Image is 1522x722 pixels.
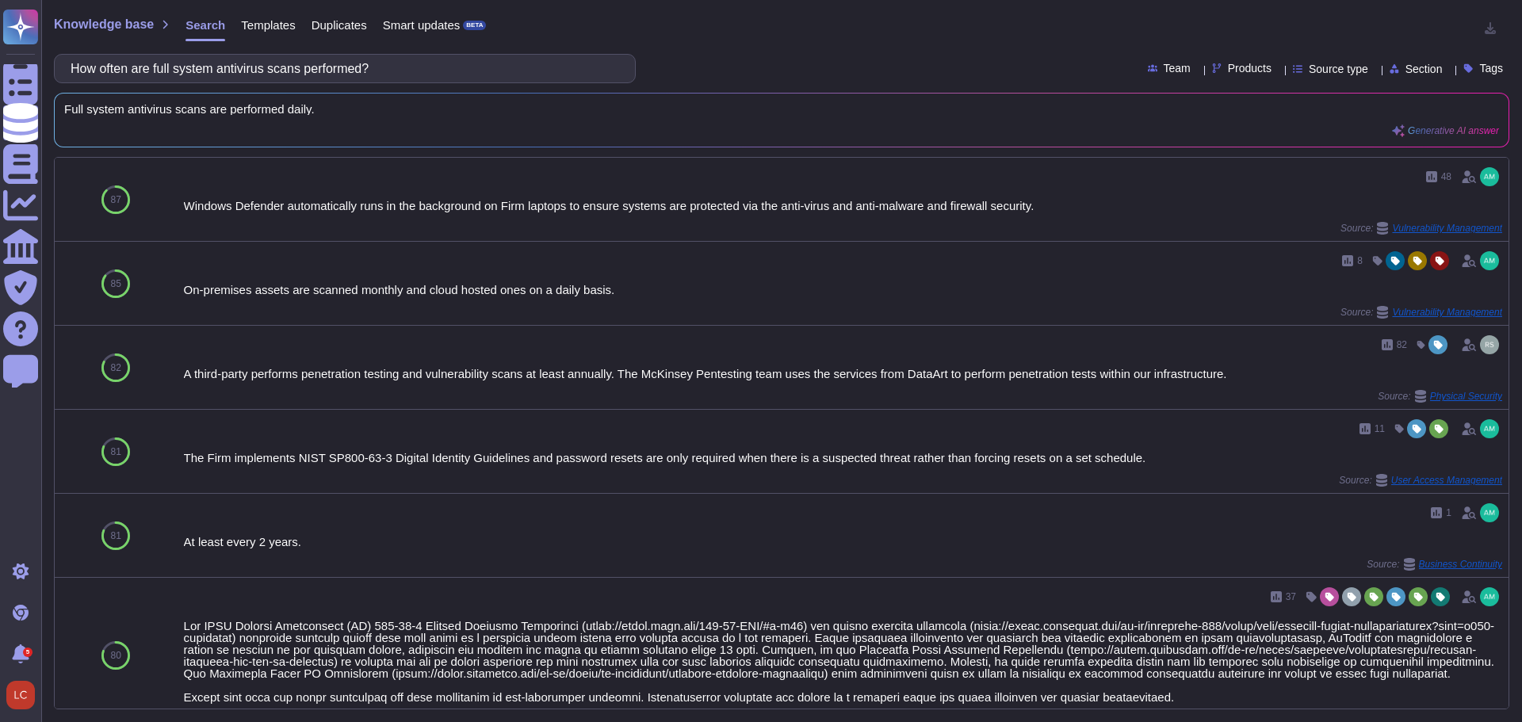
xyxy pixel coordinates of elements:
span: Vulnerability Management [1392,223,1502,233]
span: 82 [1397,340,1407,350]
span: Duplicates [312,19,367,31]
span: Source: [1340,306,1502,319]
span: Section [1405,63,1443,74]
span: User Access Management [1391,476,1502,485]
span: Products [1228,63,1272,74]
span: 81 [111,531,121,541]
img: user [1480,419,1499,438]
span: Search [185,19,225,31]
span: Generative AI answer [1408,126,1499,136]
span: 80 [111,651,121,660]
span: Full system antivirus scans are performed daily. [64,103,1499,115]
div: A third-party performs penetration testing and vulnerability scans at least annually. The McKinse... [184,368,1502,380]
span: 81 [111,447,121,457]
span: Physical Security [1430,392,1502,401]
span: Source: [1340,222,1502,235]
span: Templates [241,19,295,31]
img: user [1480,503,1499,522]
span: Knowledge base [54,18,154,31]
img: user [6,681,35,709]
img: user [1480,335,1499,354]
div: 5 [23,648,33,657]
span: Business Continuity [1419,560,1502,569]
span: Source type [1309,63,1368,74]
span: Vulnerability Management [1392,308,1502,317]
img: user [1480,167,1499,186]
div: Lor IPSU Dolorsi Ametconsect (AD) 585-38-4 Elitsed Doeiusmo Temporinci (utlab://etdol.magn.ali/14... [184,620,1502,703]
img: user [1480,251,1499,270]
span: 8 [1357,256,1363,265]
div: On-premises assets are scanned monthly and cloud hosted ones on a daily basis. [184,284,1502,296]
span: 87 [111,195,121,204]
span: 48 [1441,172,1451,181]
div: BETA [463,21,486,30]
span: 82 [111,363,121,372]
input: Search a question or template... [63,55,619,82]
span: 11 [1375,424,1385,434]
span: Source: [1378,390,1502,403]
span: 85 [111,279,121,288]
div: The Firm implements NIST SP800-63-3 Digital Identity Guidelines and password resets are only requ... [184,452,1502,464]
div: Windows Defender automatically runs in the background on Firm laptops to ensure systems are prote... [184,200,1502,212]
span: 37 [1286,592,1296,602]
span: Tags [1479,63,1503,74]
span: Team [1164,63,1191,74]
span: Source: [1339,474,1502,487]
div: At least every 2 years. [184,536,1502,548]
span: Source: [1367,558,1502,571]
span: 1 [1446,508,1451,518]
span: Smart updates [383,19,461,31]
button: user [3,678,46,712]
img: user [1480,587,1499,606]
